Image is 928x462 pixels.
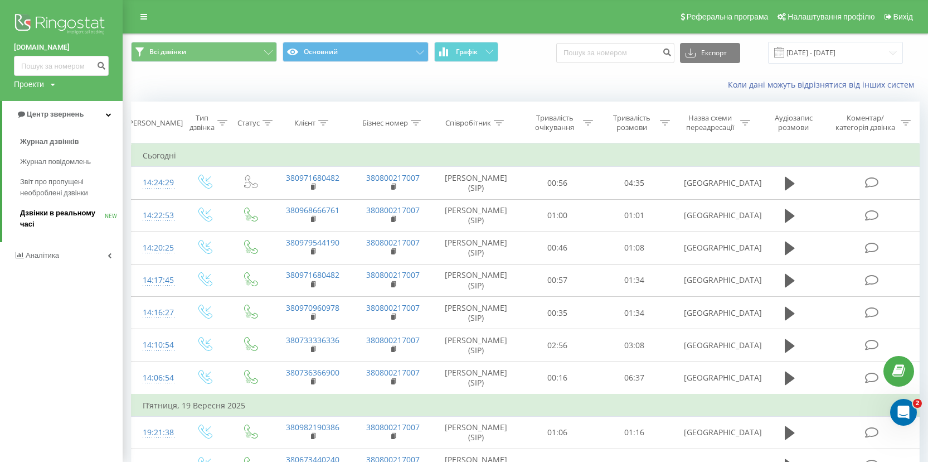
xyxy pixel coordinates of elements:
td: [GEOGRAPHIC_DATA] [673,232,753,264]
div: 14:17:45 [143,269,169,291]
a: Звіт про пропущені необроблені дзвінки [20,172,123,203]
td: [PERSON_NAME] (SIP) [433,167,519,199]
div: 14:06:54 [143,367,169,389]
div: 14:24:29 [143,172,169,194]
div: 14:22:53 [143,205,169,227]
a: 380733336336 [286,335,339,345]
div: Аудіозапис розмови [763,113,824,132]
span: Графік [456,48,478,56]
span: Аналiтика [26,251,59,259]
td: [PERSON_NAME] (SIP) [433,416,519,449]
a: 380736366900 [286,367,339,378]
a: 380800217007 [366,172,420,183]
div: Клієнт [294,118,315,128]
button: Основний [283,42,429,62]
span: Журнал дзвінків [20,136,79,147]
input: Пошук за номером [14,56,109,76]
div: Тривалість очікування [529,113,580,132]
div: Співробітник [445,118,491,128]
td: 00:35 [519,297,596,329]
span: Вихід [893,12,913,21]
td: 01:00 [519,199,596,232]
button: Всі дзвінки [131,42,277,62]
td: 06:37 [596,362,673,394]
div: Статус [237,118,260,128]
a: 380800217007 [366,422,420,432]
td: 03:08 [596,329,673,362]
span: Центр звернень [27,110,84,118]
div: 19:21:38 [143,422,169,444]
div: Коментар/категорія дзвінка [833,113,898,132]
td: [PERSON_NAME] (SIP) [433,362,519,394]
a: 380800217007 [366,335,420,345]
td: [GEOGRAPHIC_DATA] [673,297,753,329]
div: 14:10:54 [143,334,169,356]
a: 380971680482 [286,172,339,183]
td: [GEOGRAPHIC_DATA] [673,416,753,449]
td: Сьогодні [132,145,920,167]
button: Експорт [680,43,740,63]
span: Всі дзвінки [149,47,186,56]
td: 01:08 [596,232,673,264]
td: 01:16 [596,416,673,449]
td: [PERSON_NAME] (SIP) [433,264,519,296]
button: Графік [434,42,498,62]
div: Бізнес номер [362,118,408,128]
span: Дзвінки в реальному часі [20,208,105,230]
div: Тривалість розмови [606,113,657,132]
td: 02:56 [519,329,596,362]
td: П’ятниця, 19 Вересня 2025 [132,394,920,417]
a: [DOMAIN_NAME] [14,42,109,53]
a: Центр звернень [2,101,123,128]
td: [GEOGRAPHIC_DATA] [673,264,753,296]
td: 01:34 [596,297,673,329]
span: 2 [913,399,922,408]
td: 00:57 [519,264,596,296]
input: Пошук за номером [556,43,674,63]
a: 380982190386 [286,422,339,432]
td: [PERSON_NAME] (SIP) [433,232,519,264]
iframe: Intercom live chat [890,399,917,426]
td: [PERSON_NAME] (SIP) [433,297,519,329]
a: 380968666761 [286,205,339,215]
td: [GEOGRAPHIC_DATA] [673,329,753,362]
td: 04:35 [596,167,673,199]
a: Коли дані можуть відрізнятися вiд інших систем [728,79,920,90]
span: Реферальна програма [687,12,769,21]
a: 380979544190 [286,237,339,248]
a: Дзвінки в реальному часіNEW [20,203,123,234]
div: 14:16:27 [143,302,169,324]
a: 380970960978 [286,302,339,313]
div: [PERSON_NAME] [127,118,183,128]
a: 380971680482 [286,269,339,280]
a: Журнал повідомлень [20,152,123,172]
a: 380800217007 [366,205,420,215]
td: 01:01 [596,199,673,232]
div: 14:20:25 [143,237,169,259]
span: Налаштування профілю [788,12,874,21]
div: Тип дзвінка [190,113,215,132]
a: 380800217007 [366,237,420,248]
div: Назва схеми переадресації [683,113,737,132]
a: 380800217007 [366,269,420,280]
td: [GEOGRAPHIC_DATA] [673,167,753,199]
td: 01:06 [519,416,596,449]
img: Ringostat logo [14,11,109,39]
a: 380800217007 [366,302,420,313]
td: 01:34 [596,264,673,296]
td: 00:16 [519,362,596,394]
td: [PERSON_NAME] (SIP) [433,329,519,362]
span: Журнал повідомлень [20,156,91,167]
a: Журнал дзвінків [20,132,123,152]
td: [GEOGRAPHIC_DATA] [673,362,753,394]
td: 00:56 [519,167,596,199]
td: [GEOGRAPHIC_DATA] [673,199,753,232]
td: [PERSON_NAME] (SIP) [433,199,519,232]
div: Проекти [14,79,44,90]
a: 380800217007 [366,367,420,378]
td: 00:46 [519,232,596,264]
span: Звіт про пропущені необроблені дзвінки [20,176,117,199]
